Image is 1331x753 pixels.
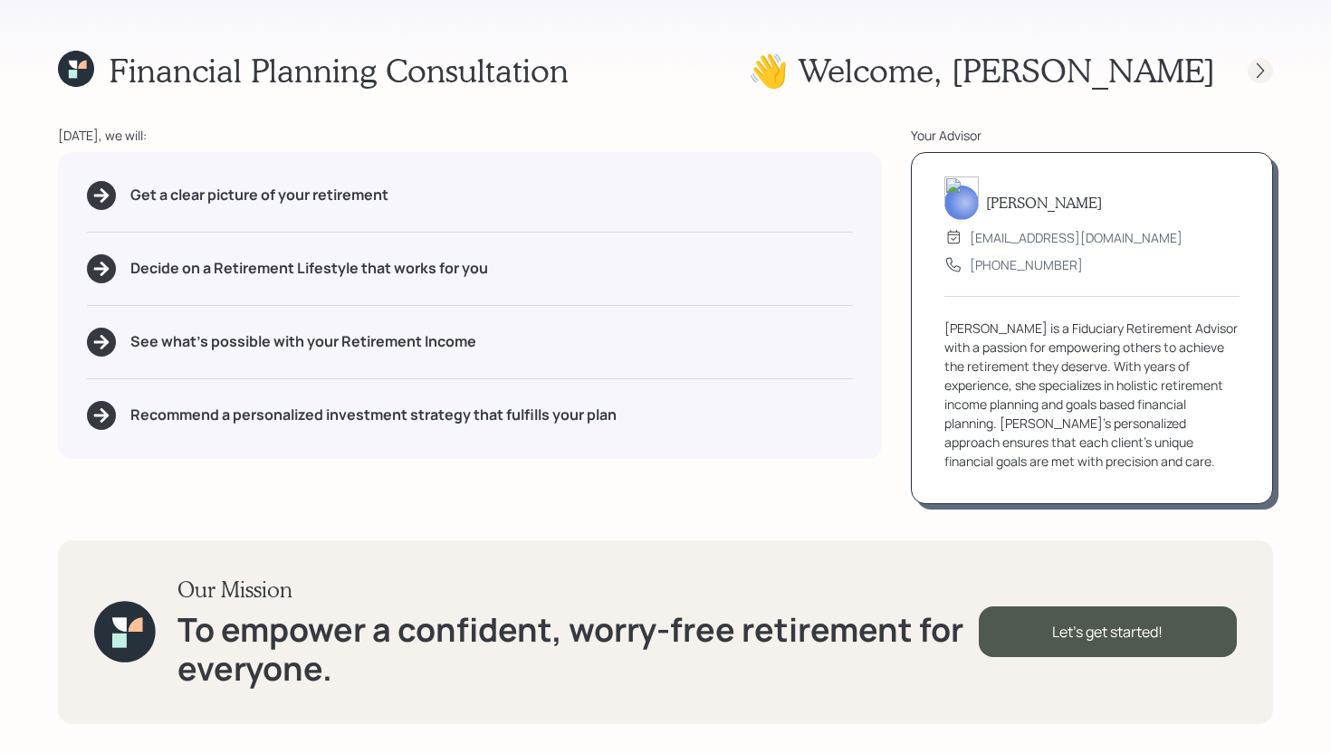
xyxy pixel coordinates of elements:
[109,51,569,90] h1: Financial Planning Consultation
[130,406,617,424] h5: Recommend a personalized investment strategy that fulfills your plan
[130,260,488,277] h5: Decide on a Retirement Lifestyle that works for you
[944,319,1240,471] div: [PERSON_NAME] is a Fiduciary Retirement Advisor with a passion for empowering others to achieve t...
[944,176,979,220] img: treva-nostdahl-headshot.png
[177,610,979,688] h1: To empower a confident, worry-free retirement for everyone.
[130,186,388,204] h5: Get a clear picture of your retirement
[979,606,1237,657] div: Let's get started!
[911,126,1273,145] div: Your Advisor
[58,126,882,145] div: [DATE], we will:
[130,333,476,350] h5: See what's possible with your Retirement Income
[748,51,1215,90] h1: 👋 Welcome , [PERSON_NAME]
[970,255,1083,274] div: [PHONE_NUMBER]
[986,194,1102,211] h5: [PERSON_NAME]
[970,228,1183,247] div: [EMAIL_ADDRESS][DOMAIN_NAME]
[177,577,979,603] h3: Our Mission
